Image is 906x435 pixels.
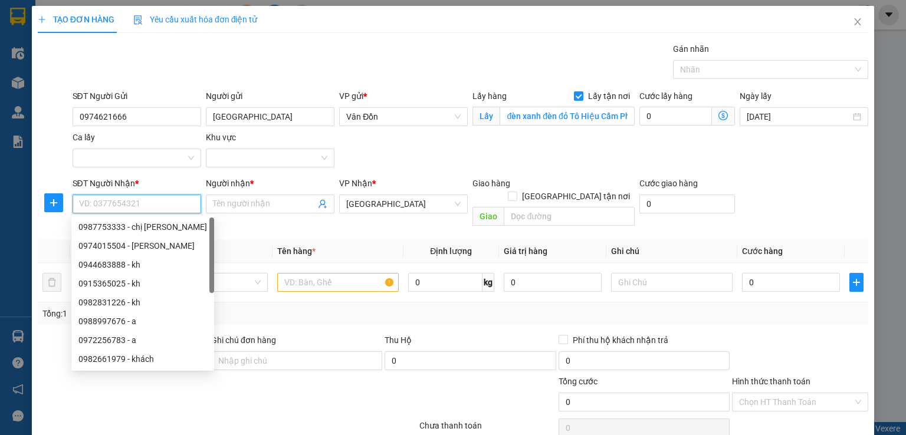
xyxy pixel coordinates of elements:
span: Hà Nội [346,195,461,213]
input: Ngày lấy [747,110,851,123]
span: VP Nhận [339,179,372,188]
div: SĐT Người Gửi [73,90,201,103]
input: Lấy tận nơi [500,107,635,126]
span: Phí thu hộ khách nhận trả [568,334,673,347]
span: Cước hàng [742,246,783,256]
div: Tổng: 1 [42,307,350,320]
div: 0974015504 - [PERSON_NAME] [78,239,207,252]
div: 0915365025 - kh [78,277,207,290]
label: Ghi chú đơn hàng [211,335,276,345]
div: Khu vực [206,131,334,144]
span: Giá trị hàng [504,246,547,256]
span: Định lượng [430,246,472,256]
th: Ghi chú [606,240,737,263]
input: Cước giao hàng [639,195,735,213]
span: Giao [472,207,504,226]
input: Dọc đường [504,207,635,226]
input: Ghi Chú [611,273,733,292]
div: 0982661979 - khách [71,350,214,368]
div: VP gửi [339,90,468,103]
input: 0 [504,273,602,292]
button: delete [42,273,61,292]
div: 0982831226 - kh [78,296,207,309]
span: Tổng cước [559,377,598,386]
span: [GEOGRAPHIC_DATA] tận nơi [517,190,635,203]
span: plus [38,15,46,24]
span: Thu Hộ [385,335,412,345]
button: plus [849,273,864,292]
span: kg [482,273,494,292]
input: Ghi chú đơn hàng [211,351,382,370]
div: 0972256783 - a [71,331,214,350]
div: 0944683888 - kh [71,255,214,274]
span: TẠO ĐƠN HÀNG [38,15,114,24]
button: plus [44,193,63,212]
span: Tên hàng [277,246,316,256]
div: 0988997676 - a [71,312,214,331]
div: 0987753333 - chị [PERSON_NAME] [78,220,207,233]
div: Người nhận [206,177,334,190]
div: 0987753333 - chị Huyền [71,218,214,236]
img: icon [133,15,143,25]
label: Hình thức thanh toán [732,377,810,386]
span: close [853,17,862,27]
span: plus [850,278,863,287]
span: Giao hàng [472,179,510,188]
label: Cước giao hàng [639,179,698,188]
span: plus [45,198,63,207]
span: Lấy [472,107,500,126]
div: SĐT Người Nhận [73,177,201,190]
span: Lấy tận nơi [583,90,635,103]
label: Ngày lấy [740,91,772,101]
div: 0972256783 - a [78,334,207,347]
input: Cước lấy hàng [639,107,712,126]
label: Gán nhãn [673,44,709,54]
label: Cước lấy hàng [639,91,692,101]
label: Ca lấy [73,133,95,142]
div: 0982831226 - kh [71,293,214,312]
span: Yêu cầu xuất hóa đơn điện tử [133,15,258,24]
span: dollar-circle [718,111,728,120]
button: Close [841,6,874,39]
div: Người gửi [206,90,334,103]
span: user-add [318,199,327,209]
div: 0915365025 - kh [71,274,214,293]
span: Lấy hàng [472,91,507,101]
div: 0982661979 - khách [78,352,207,365]
div: 0974015504 - Chị Hương [71,236,214,255]
div: 0944683888 - kh [78,258,207,271]
div: 0988997676 - a [78,315,207,328]
span: Vân Đồn [346,108,461,126]
input: VD: Bàn, Ghế [277,273,399,292]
